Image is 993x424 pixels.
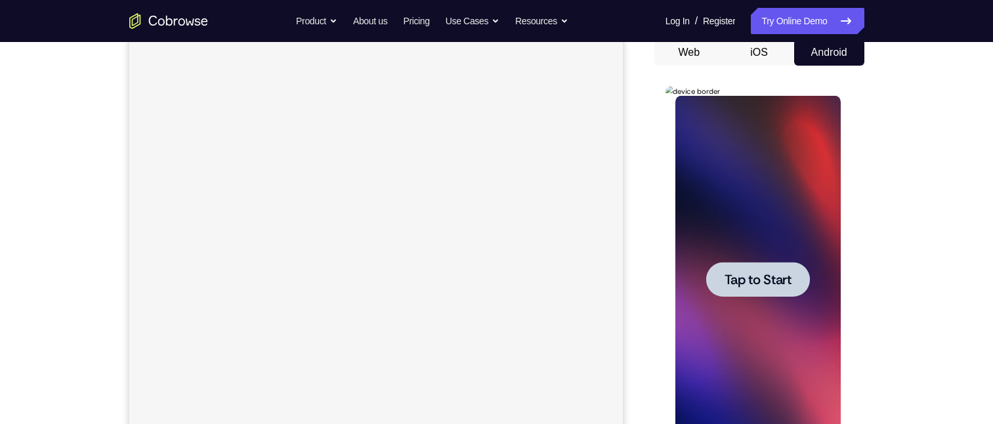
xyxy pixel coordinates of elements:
[446,8,499,34] button: Use Cases
[666,8,690,34] a: Log In
[403,8,429,34] a: Pricing
[695,13,698,29] span: /
[654,39,725,66] button: Web
[724,39,794,66] button: iOS
[794,39,864,66] button: Android
[751,8,864,34] a: Try Online Demo
[515,8,568,34] button: Resources
[59,187,126,200] span: Tap to Start
[129,13,208,29] a: Go to the home page
[353,8,387,34] a: About us
[703,8,735,34] a: Register
[296,8,337,34] button: Product
[41,176,144,211] button: Tap to Start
